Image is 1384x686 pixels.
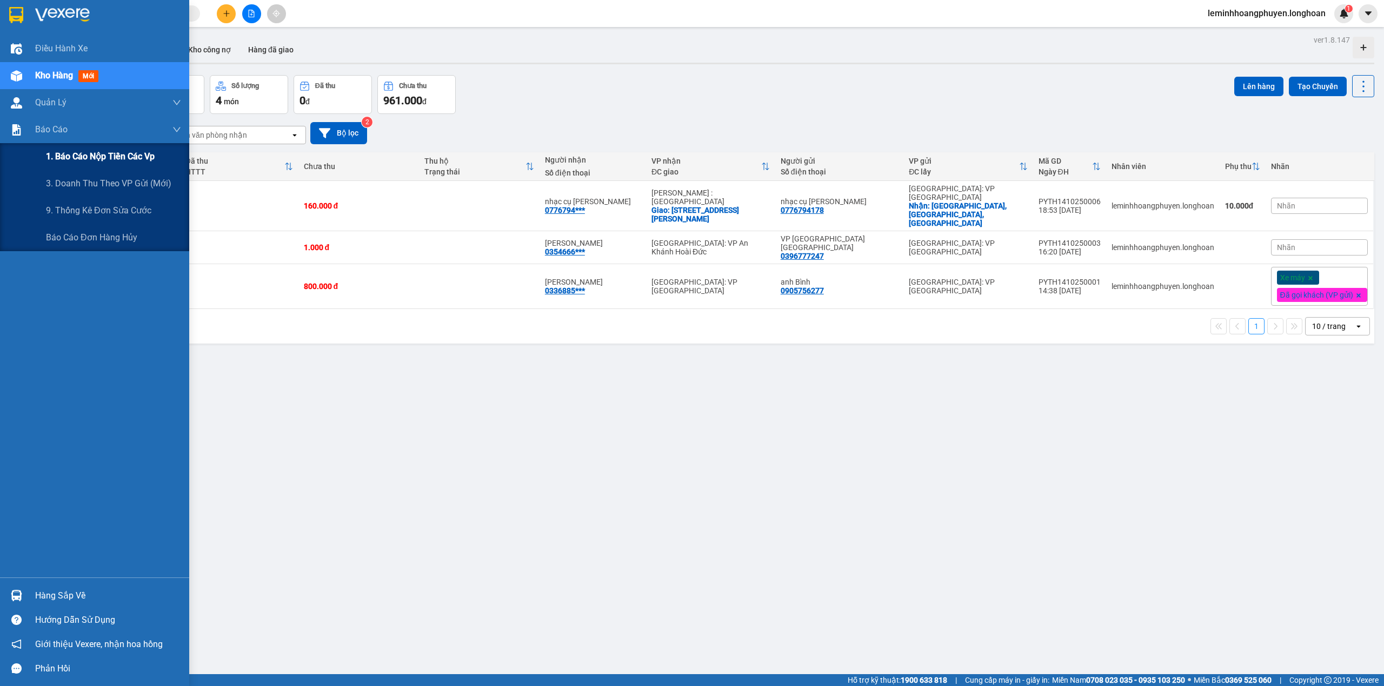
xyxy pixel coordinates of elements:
[35,588,181,604] div: Hàng sắp về
[1363,9,1373,18] span: caret-down
[11,639,22,649] span: notification
[1225,201,1254,210] strong: 10.000 đ
[1188,678,1191,682] span: ⚪️
[545,278,641,286] div: nguyễn văn kiên
[646,152,775,181] th: Toggle SortBy
[1312,321,1346,332] div: 10 / trang
[223,10,230,17] span: plus
[1220,152,1266,181] th: Toggle SortBy
[78,70,98,82] span: mới
[304,282,414,291] div: 800.000 đ
[46,204,151,217] span: 9. Thống kê đơn sửa cước
[651,189,770,206] div: [PERSON_NAME] : [GEOGRAPHIC_DATA]
[903,152,1033,181] th: Toggle SortBy
[1039,157,1092,165] div: Mã GD
[909,157,1019,165] div: VP gửi
[901,676,947,684] strong: 1900 633 818
[267,4,286,23] button: aim
[781,234,899,252] div: VP Tuy Hòa Phú yên
[272,10,280,17] span: aim
[545,239,641,247] div: Hr Bảo An
[651,206,770,223] div: Giao: 9 Nguyễn Bỉnh Khiêm, phường Bến Nghé, Quận 1
[1359,4,1378,23] button: caret-down
[781,167,899,176] div: Số điện thoại
[1280,290,1353,300] span: Đã gọi khách (VP gửi)
[545,169,641,177] div: Số điện thoại
[172,125,181,134] span: down
[651,157,761,165] div: VP nhận
[545,156,641,164] div: Người nhận
[909,278,1027,295] div: [GEOGRAPHIC_DATA]: VP [GEOGRAPHIC_DATA]
[185,157,284,165] div: Đã thu
[1039,206,1101,214] div: 18:53 [DATE]
[422,97,427,106] span: đ
[46,150,155,163] span: 1. Báo cáo nộp tiền các vp
[1199,6,1334,20] span: leminhhoangphuyen.longhoan
[1324,676,1332,684] span: copyright
[955,674,957,686] span: |
[1039,247,1101,256] div: 16:20 [DATE]
[35,637,163,651] span: Giới thiệu Vexere, nhận hoa hồng
[231,82,259,90] div: Số lượng
[383,94,422,107] span: 961.000
[909,201,1027,227] div: Nhận: đông bình, hòa an, phú hòa
[304,201,414,210] div: 160.000 đ
[1314,34,1350,46] div: ver 1.8.147
[781,157,899,165] div: Người gửi
[239,37,302,63] button: Hàng đã giao
[300,94,305,107] span: 0
[781,252,824,260] div: 0396777247
[216,94,222,107] span: 4
[909,167,1019,176] div: ĐC lấy
[1271,162,1368,171] div: Nhãn
[1277,201,1295,210] span: Nhãn
[1112,162,1214,171] div: Nhân viên
[1248,318,1265,334] button: 1
[1039,278,1101,286] div: PYTH1410250001
[11,663,22,674] span: message
[651,239,770,256] div: [GEOGRAPHIC_DATA]: VP An Khánh Hoài Đức
[1039,239,1101,247] div: PYTH1410250003
[11,43,22,55] img: warehouse-icon
[781,197,899,206] div: nhạc cụ trần huy
[1086,676,1185,684] strong: 0708 023 035 - 0935 103 250
[377,75,456,114] button: Chưa thu961.000đ
[424,167,525,176] div: Trạng thái
[848,674,947,686] span: Hỗ trợ kỹ thuật:
[1039,286,1101,295] div: 14:38 [DATE]
[1280,273,1305,283] span: Xe máy
[909,184,1027,201] div: [GEOGRAPHIC_DATA]: VP [GEOGRAPHIC_DATA]
[46,231,137,244] span: Báo cáo đơn hàng hủy
[290,131,299,139] svg: open
[1345,5,1353,12] sup: 1
[172,130,247,140] div: Chọn văn phòng nhận
[545,197,641,206] div: nhạc cụ trần huy
[35,70,73,80] span: Kho hàng
[1234,77,1283,96] button: Lên hàng
[1353,37,1374,58] div: Tạo kho hàng mới
[781,278,899,286] div: anh Bình
[424,157,525,165] div: Thu hộ
[1039,197,1101,206] div: PYTH1410250006
[315,82,335,90] div: Đã thu
[1112,282,1214,291] div: leminhhoangphuyen.longhoan
[35,96,66,109] span: Quản Lý
[179,37,239,63] button: Kho công nợ
[1225,162,1252,171] div: Phụ thu
[248,10,255,17] span: file-add
[242,4,261,23] button: file-add
[11,97,22,109] img: warehouse-icon
[304,243,414,252] div: 1.000 đ
[1112,201,1214,210] div: leminhhoangphuyen.longhoan
[11,590,22,601] img: warehouse-icon
[217,4,236,23] button: plus
[35,612,181,628] div: Hướng dẫn sử dụng
[294,75,372,114] button: Đã thu0đ
[224,97,239,106] span: món
[965,674,1049,686] span: Cung cấp máy in - giấy in:
[419,152,540,181] th: Toggle SortBy
[1194,674,1272,686] span: Miền Bắc
[1289,77,1347,96] button: Tạo Chuyến
[9,7,23,23] img: logo-vxr
[1112,243,1214,252] div: leminhhoangphuyen.longhoan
